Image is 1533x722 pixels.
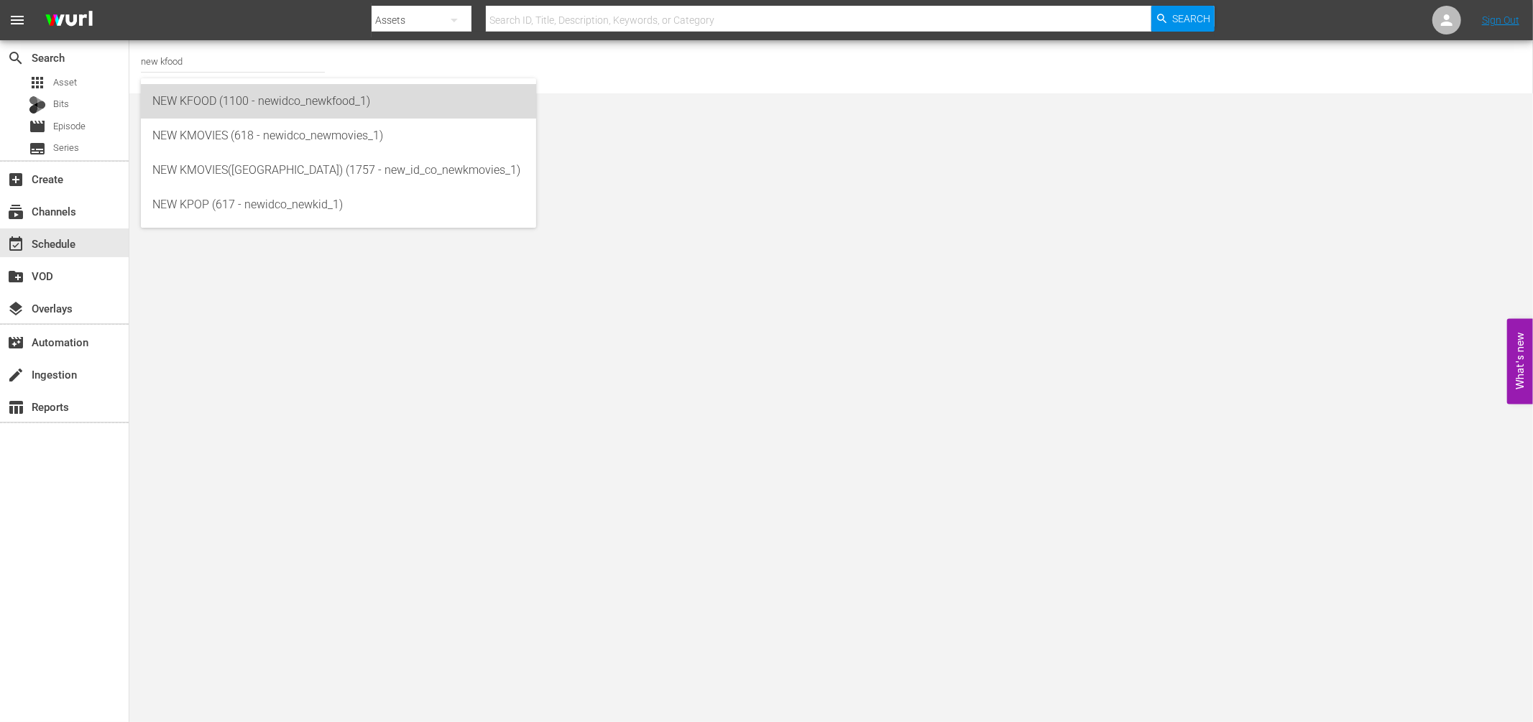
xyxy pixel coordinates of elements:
[1482,14,1519,26] a: Sign Out
[1151,6,1215,32] button: Search
[152,84,525,119] div: NEW KFOOD (1100 - newidco_newkfood_1)
[1173,6,1211,32] span: Search
[141,44,894,90] div: No Channel Selected.
[7,366,24,384] span: Ingestion
[53,75,77,90] span: Asset
[7,399,24,416] span: Reports
[1507,318,1533,404] button: Open Feedback Widget
[53,141,79,155] span: Series
[7,203,24,221] span: Channels
[7,300,24,318] span: Overlays
[152,119,525,153] div: NEW KMOVIES (618 - newidco_newmovies_1)
[7,236,24,253] span: Schedule
[29,96,46,114] div: Bits
[29,118,46,135] span: Episode
[53,119,86,134] span: Episode
[53,97,69,111] span: Bits
[152,188,525,222] div: NEW KPOP (617 - newidco_newkid_1)
[7,50,24,67] span: Search
[7,268,24,285] span: VOD
[7,171,24,188] span: Create
[152,153,525,188] div: NEW KMOVIES([GEOGRAPHIC_DATA]) (1757 - new_id_co_newkmovies_1)
[7,334,24,351] span: Automation
[9,11,26,29] span: menu
[34,4,103,37] img: ans4CAIJ8jUAAAAAAAAAAAAAAAAAAAAAAAAgQb4GAAAAAAAAAAAAAAAAAAAAAAAAJMjXAAAAAAAAAAAAAAAAAAAAAAAAgAT5G...
[29,74,46,91] span: Asset
[29,140,46,157] span: Series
